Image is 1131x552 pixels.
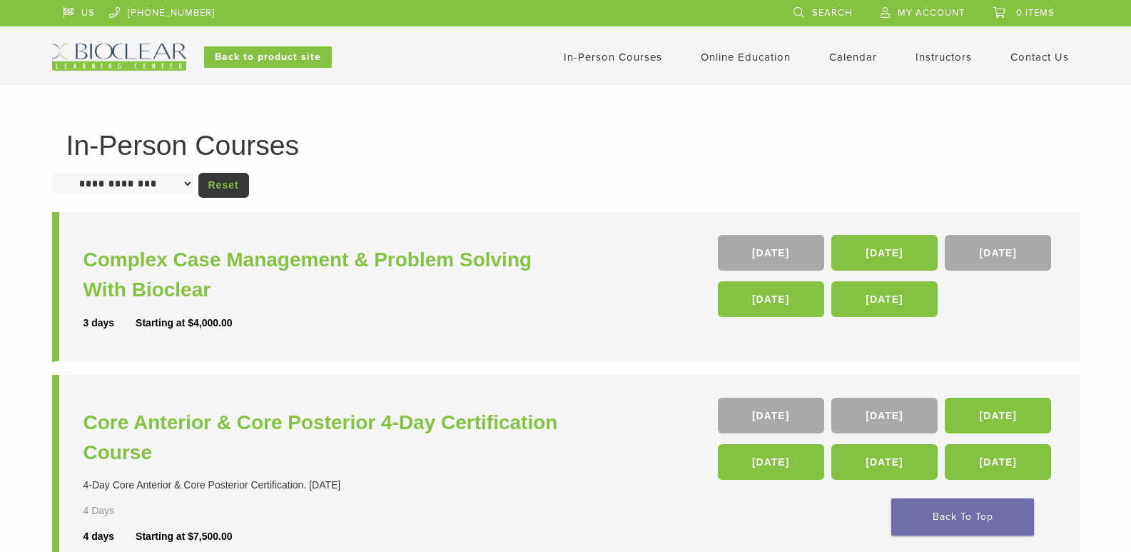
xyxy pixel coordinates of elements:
div: Starting at $4,000.00 [136,316,232,331]
a: [DATE] [831,398,938,433]
div: 4 days [83,529,136,544]
span: My Account [898,7,965,19]
div: , , , , , [718,398,1055,487]
a: [DATE] [831,281,938,317]
span: 0 items [1016,7,1055,19]
div: , , , , [718,235,1055,324]
a: Calendar [829,51,877,64]
span: Search [812,7,852,19]
a: Back To Top [891,498,1034,536]
a: [DATE] [831,444,938,480]
img: Bioclear [52,44,186,71]
a: In-Person Courses [564,51,662,64]
a: [DATE] [718,444,824,480]
a: [DATE] [945,444,1051,480]
a: [DATE] [718,235,824,271]
a: Complex Case Management & Problem Solving With Bioclear [83,245,569,305]
a: Instructors [916,51,972,64]
a: [DATE] [831,235,938,271]
a: Contact Us [1010,51,1069,64]
a: Core Anterior & Core Posterior 4-Day Certification Course [83,408,569,468]
div: Starting at $7,500.00 [136,529,232,544]
div: 3 days [83,316,136,331]
div: 4 Days [83,503,156,518]
div: 4-Day Core Anterior & Core Posterior Certification. [DATE] [83,478,569,493]
a: Back to product site [204,46,332,68]
a: [DATE] [945,235,1051,271]
a: [DATE] [718,281,824,317]
h1: In-Person Courses [66,131,1065,159]
a: Reset [198,173,249,198]
a: [DATE] [718,398,824,433]
a: [DATE] [945,398,1051,433]
a: Online Education [701,51,791,64]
